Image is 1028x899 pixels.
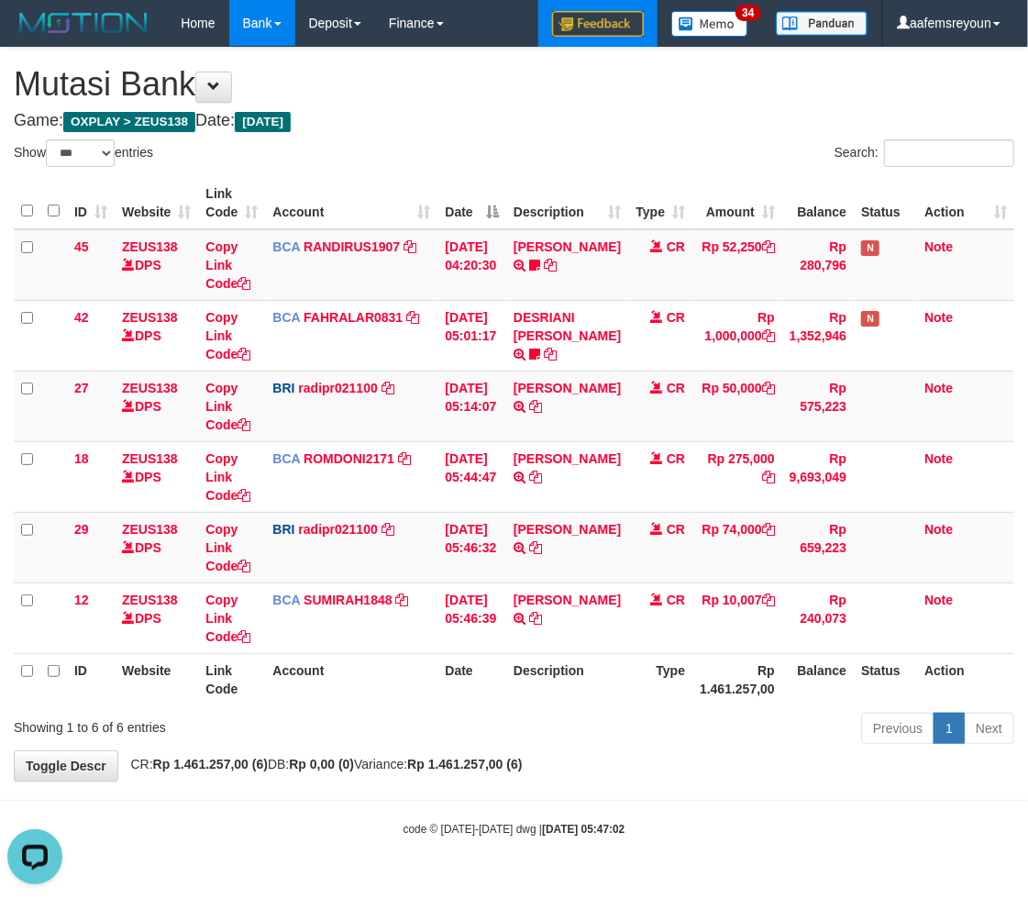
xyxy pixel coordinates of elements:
a: Copy radipr021100 to clipboard [381,522,394,537]
th: Website [115,653,198,705]
a: Note [924,310,953,325]
td: [DATE] 05:44:47 [437,441,506,512]
a: SUMIRAH1848 [304,593,392,607]
a: FAHRALAR0831 [304,310,403,325]
td: Rp 52,250 [692,229,782,301]
span: Has Note [861,240,879,256]
td: DPS [115,512,198,583]
div: Showing 1 to 6 of 6 entries [14,711,415,737]
th: Website: activate to sort column ascending [115,177,198,229]
a: ZEUS138 [122,381,178,395]
th: Amount: activate to sort column ascending [692,177,782,229]
a: Copy Rp 1,000,000 to clipboard [762,328,775,343]
td: Rp 10,007 [692,583,782,653]
a: Previous [861,713,934,744]
a: Copy TENNY SETIAWAN to clipboard [544,258,557,272]
th: Link Code [198,653,265,705]
td: DPS [115,371,198,441]
td: Rp 50,000 [692,371,782,441]
span: CR [667,593,685,607]
span: 42 [74,310,89,325]
td: Rp 1,352,946 [782,300,854,371]
a: radipr021100 [298,381,377,395]
span: BCA [272,310,300,325]
span: OXPLAY > ZEUS138 [63,112,195,132]
a: radipr021100 [298,522,377,537]
strong: Rp 1.461.257,00 (6) [153,757,268,771]
a: Copy FAHRALAR0831 to clipboard [406,310,419,325]
a: [PERSON_NAME] [514,239,621,254]
a: Copy Rp 50,000 to clipboard [762,381,775,395]
td: [DATE] 05:46:32 [437,512,506,583]
td: DPS [115,583,198,653]
th: Type: activate to sort column ascending [628,177,692,229]
td: Rp 659,223 [782,512,854,583]
th: Account: activate to sort column ascending [265,177,437,229]
td: Rp 575,223 [782,371,854,441]
span: [DATE] [235,112,291,132]
span: 34 [735,5,760,21]
label: Search: [835,139,1014,167]
a: Note [924,593,953,607]
span: BCA [272,239,300,254]
td: [DATE] 05:46:39 [437,583,506,653]
td: Rp 240,073 [782,583,854,653]
th: Balance [782,653,854,705]
th: Type [628,653,692,705]
a: Note [924,451,953,466]
th: Description: activate to sort column ascending [506,177,628,229]
h4: Game: Date: [14,112,1014,130]
th: Rp 1.461.257,00 [692,653,782,705]
a: Copy Link Code [205,593,250,644]
span: 45 [74,239,89,254]
td: Rp 9,693,049 [782,441,854,512]
strong: Rp 1.461.257,00 (6) [407,757,522,771]
a: Copy ROMDONI2171 to clipboard [398,451,411,466]
strong: Rp 0,00 (0) [289,757,354,771]
th: Link Code: activate to sort column ascending [198,177,265,229]
td: DPS [115,441,198,512]
a: Copy Link Code [205,310,250,361]
td: [DATE] 04:20:30 [437,229,506,301]
td: Rp 280,796 [782,229,854,301]
a: Copy radipr021100 to clipboard [381,381,394,395]
strong: [DATE] 05:47:02 [542,823,625,836]
input: Search: [884,139,1014,167]
th: Balance [782,177,854,229]
a: ZEUS138 [122,593,178,607]
a: [PERSON_NAME] [514,381,621,395]
span: BRI [272,522,294,537]
h1: Mutasi Bank [14,66,1014,103]
th: Description [506,653,628,705]
img: MOTION_logo.png [14,9,153,37]
a: ZEUS138 [122,310,178,325]
td: DPS [115,300,198,371]
a: Copy Rp 74,000 to clipboard [762,522,775,537]
td: Rp 74,000 [692,512,782,583]
td: Rp 1,000,000 [692,300,782,371]
img: Button%20Memo.svg [671,11,748,37]
th: Account [265,653,437,705]
span: CR [667,522,685,537]
td: DPS [115,229,198,301]
a: Copy DESRIANI NATALIS T to clipboard [544,347,557,361]
a: Note [924,239,953,254]
a: Toggle Descr [14,750,118,782]
a: 1 [934,713,965,744]
a: Copy Link Code [205,522,250,573]
a: [PERSON_NAME] [514,522,621,537]
a: Copy Link Code [205,239,250,291]
a: Copy Rp 52,250 to clipboard [762,239,775,254]
a: ZEUS138 [122,451,178,466]
a: Note [924,381,953,395]
label: Show entries [14,139,153,167]
a: ZEUS138 [122,239,178,254]
span: BCA [272,593,300,607]
span: 29 [74,522,89,537]
a: Copy Rp 275,000 to clipboard [762,470,775,484]
th: Action: activate to sort column ascending [917,177,1014,229]
span: CR [667,310,685,325]
span: 27 [74,381,89,395]
th: Action [917,653,1014,705]
span: 12 [74,593,89,607]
